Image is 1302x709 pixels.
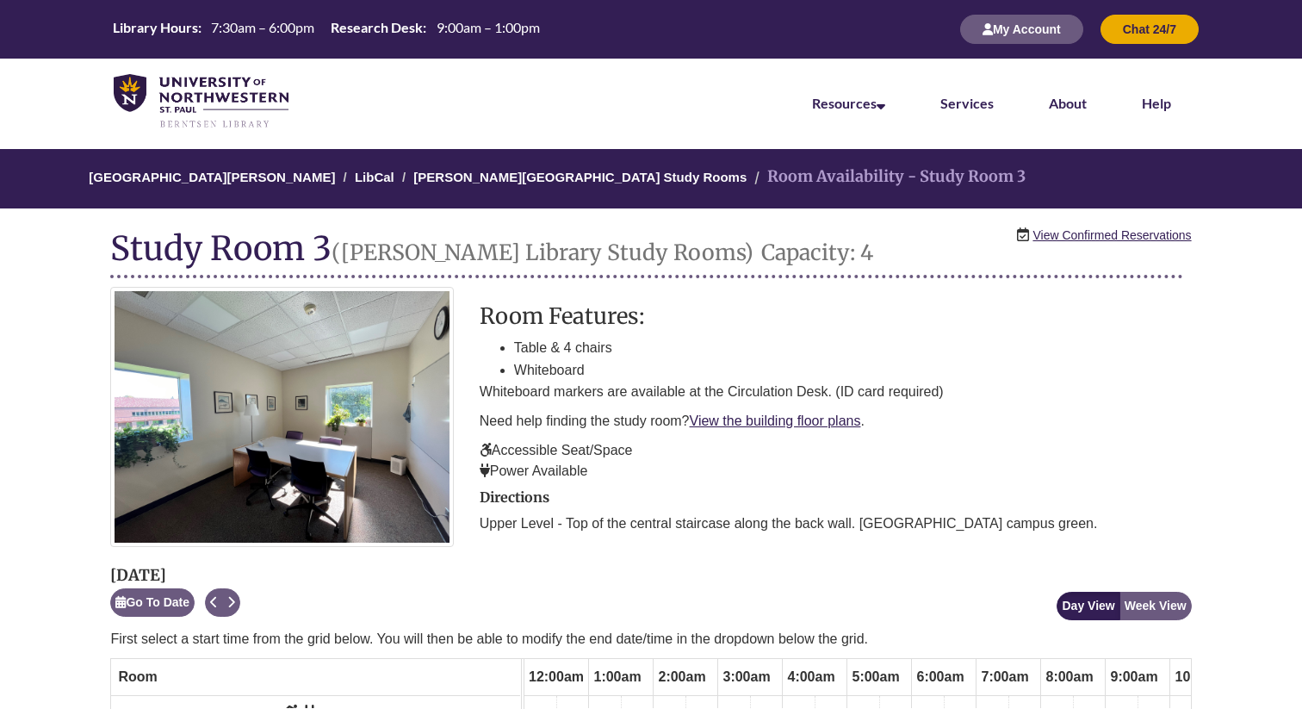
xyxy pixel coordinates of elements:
div: directions [480,490,1192,535]
button: Day View [1057,592,1119,620]
a: Hours Today [106,18,546,40]
button: Previous [205,588,223,617]
a: About [1049,95,1087,111]
button: Next [222,588,240,617]
p: Upper Level - Top of the central staircase along the back wall. [GEOGRAPHIC_DATA] campus green. [480,513,1192,534]
p: Need help finding the study room? . [480,411,1192,432]
a: Resources [812,95,885,111]
a: [GEOGRAPHIC_DATA][PERSON_NAME] [89,170,335,184]
span: 4:00am [783,662,839,692]
h3: Room Features: [480,304,1192,328]
span: 3:00am [718,662,774,692]
a: LibCal [355,170,394,184]
span: 9:00am – 1:00pm [437,19,540,35]
a: Chat 24/7 [1100,22,1199,36]
small: Capacity: 4 [761,239,873,266]
th: Research Desk: [324,18,429,37]
a: Help [1142,95,1171,111]
li: Whiteboard [514,359,1192,382]
span: 7:30am – 6:00pm [211,19,314,35]
span: 2:00am [654,662,710,692]
button: My Account [960,15,1083,44]
small: ([PERSON_NAME] Library Study Rooms) [332,239,753,266]
span: 1:00am [589,662,645,692]
button: Chat 24/7 [1100,15,1199,44]
a: My Account [960,22,1083,36]
p: Whiteboard markers are available at the Circulation Desk. (ID card required) [480,382,1192,402]
a: Services [940,95,994,111]
span: 5:00am [847,662,903,692]
th: Library Hours: [106,18,204,37]
img: UNWSP Library Logo [114,74,288,129]
h2: Directions [480,490,1192,506]
div: description [480,304,1192,481]
nav: Breadcrumb [110,149,1191,208]
span: 8:00am [1041,662,1097,692]
p: Accessible Seat/Space Power Available [480,440,1192,482]
h2: [DATE] [110,567,240,584]
li: Room Availability - Study Room 3 [750,165,1026,190]
button: Go To Date [110,588,195,617]
span: Room [118,669,157,684]
a: View the building floor plans [690,414,861,428]
span: 7:00am [976,662,1032,692]
span: 10:00am [1170,662,1234,692]
span: 12:00am [524,662,588,692]
table: Hours Today [106,18,546,39]
img: Study Room 3 [110,287,453,546]
a: [PERSON_NAME][GEOGRAPHIC_DATA] Study Rooms [413,170,747,184]
h1: Study Room 3 [110,230,1182,278]
button: Week View [1119,592,1192,620]
span: 9:00am [1106,662,1162,692]
li: Table & 4 chairs [514,337,1192,359]
a: View Confirmed Reservations [1032,226,1191,245]
span: 6:00am [912,662,968,692]
p: First select a start time from the grid below. You will then be able to modify the end date/time ... [110,629,1191,650]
